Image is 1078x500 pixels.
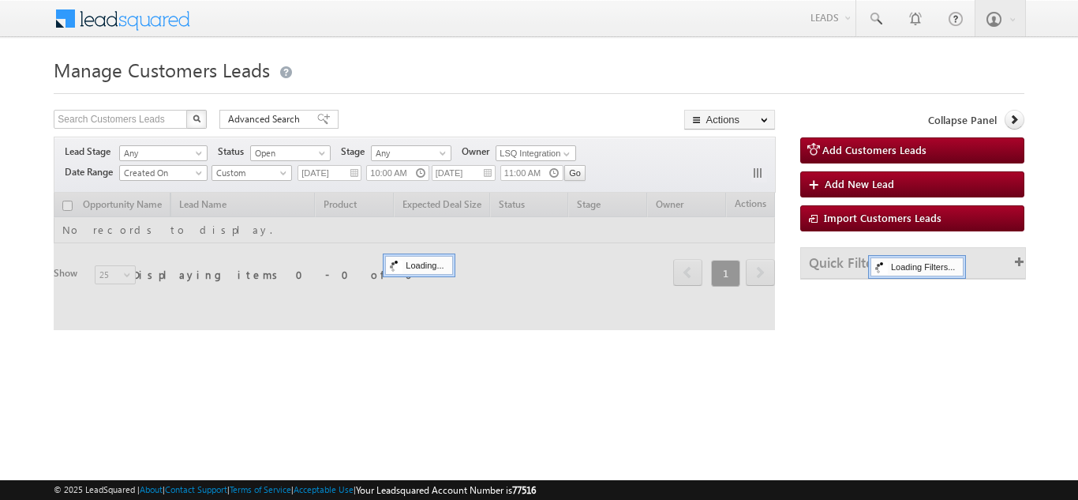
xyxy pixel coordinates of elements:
span: Custom [212,166,287,180]
a: Any [119,145,208,161]
div: Loading... [385,256,452,275]
a: Custom [211,165,292,181]
span: Any [372,146,447,160]
span: Add New Lead [825,177,894,190]
input: Type to Search [496,145,576,161]
img: Search [193,115,200,122]
a: About [140,484,163,494]
a: Show All Items [555,146,575,162]
span: 77516 [512,484,536,496]
span: Stage [341,145,371,159]
span: Manage Customers Leads [54,57,270,82]
span: Date Range [65,165,119,179]
span: Collapse Panel [928,113,997,127]
button: Actions [684,110,775,130]
a: Terms of Service [230,484,291,494]
span: Owner [462,145,496,159]
div: Loading Filters... [870,258,964,276]
span: Import Customers Leads [824,211,941,224]
span: © 2025 LeadSquared | | | | | [54,483,536,498]
a: Contact Support [165,484,227,494]
a: Acceptable Use [294,484,354,494]
span: Any [120,146,202,160]
span: Created On [120,166,202,180]
a: Open [250,145,331,161]
span: Advanced Search [228,112,305,126]
span: Open [251,146,326,160]
span: Status [218,145,250,159]
a: Any [371,145,451,161]
a: Created On [119,165,208,181]
span: Your Leadsquared Account Number is [356,484,536,496]
span: Add Customers Leads [822,143,926,156]
input: Go [564,165,586,181]
span: Lead Stage [65,145,117,159]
